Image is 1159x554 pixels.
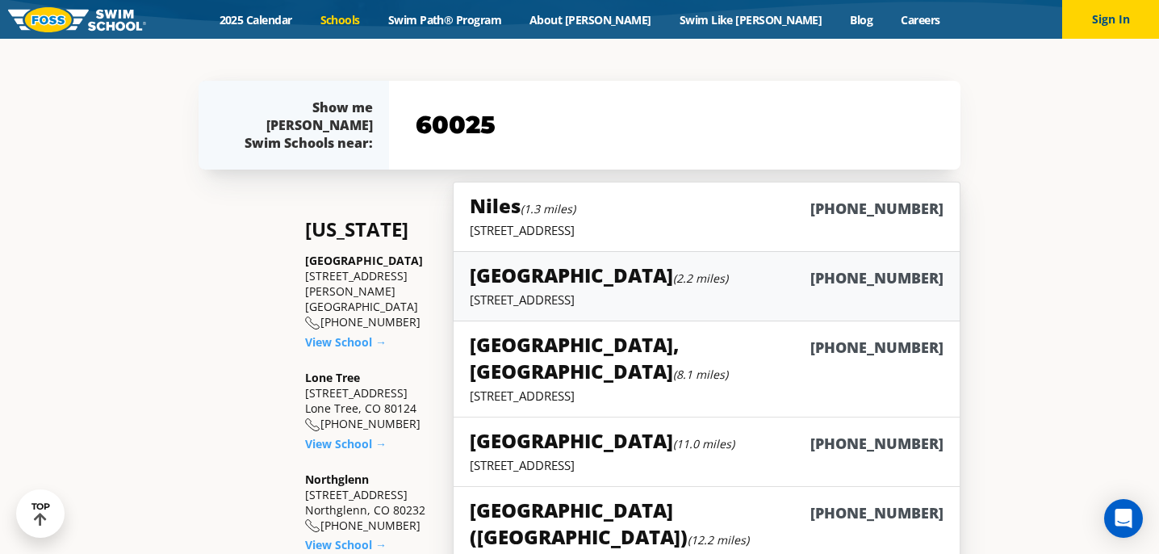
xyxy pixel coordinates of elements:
[470,192,575,219] h5: Niles
[470,457,944,473] p: [STREET_ADDRESS]
[470,292,944,308] p: [STREET_ADDRESS]
[673,367,728,382] small: (8.1 miles)
[521,201,575,216] small: (1.3 miles)
[205,12,306,27] a: 2025 Calendar
[374,12,515,27] a: Swim Path® Program
[470,497,810,550] h5: [GEOGRAPHIC_DATA] ([GEOGRAPHIC_DATA])
[810,338,944,384] h6: [PHONE_NUMBER]
[470,388,944,404] p: [STREET_ADDRESS]
[810,268,944,288] h6: [PHONE_NUMBER]
[516,12,666,27] a: About [PERSON_NAME]
[453,417,960,487] a: [GEOGRAPHIC_DATA](11.0 miles)[PHONE_NUMBER][STREET_ADDRESS]
[673,271,728,286] small: (2.2 miles)
[810,434,944,454] h6: [PHONE_NUMBER]
[231,99,373,152] div: Show me [PERSON_NAME] Swim Schools near:
[673,436,734,451] small: (11.0 miles)
[470,262,728,288] h5: [GEOGRAPHIC_DATA]
[453,321,960,418] a: [GEOGRAPHIC_DATA], [GEOGRAPHIC_DATA](8.1 miles)[PHONE_NUMBER][STREET_ADDRESS]
[470,222,944,238] p: [STREET_ADDRESS]
[887,12,954,27] a: Careers
[470,427,734,454] h5: [GEOGRAPHIC_DATA]
[453,251,960,321] a: [GEOGRAPHIC_DATA](2.2 miles)[PHONE_NUMBER][STREET_ADDRESS]
[470,331,810,384] h5: [GEOGRAPHIC_DATA], [GEOGRAPHIC_DATA]
[453,182,960,252] a: Niles(1.3 miles)[PHONE_NUMBER][STREET_ADDRESS]
[1104,499,1143,538] div: Open Intercom Messenger
[688,532,749,548] small: (12.2 miles)
[412,102,938,149] input: YOUR ZIP CODE
[810,199,944,219] h6: [PHONE_NUMBER]
[306,12,374,27] a: Schools
[836,12,887,27] a: Blog
[31,502,50,527] div: TOP
[810,503,944,550] h6: [PHONE_NUMBER]
[665,12,836,27] a: Swim Like [PERSON_NAME]
[8,7,146,32] img: FOSS Swim School Logo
